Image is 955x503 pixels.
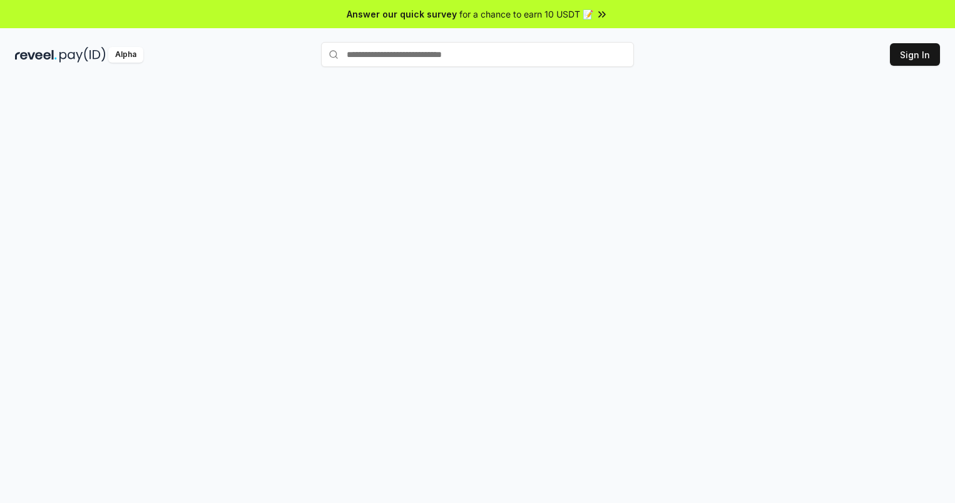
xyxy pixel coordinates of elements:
div: Alpha [108,47,143,63]
span: Answer our quick survey [347,8,457,21]
span: for a chance to earn 10 USDT 📝 [459,8,593,21]
img: pay_id [59,47,106,63]
img: reveel_dark [15,47,57,63]
button: Sign In [890,43,940,66]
